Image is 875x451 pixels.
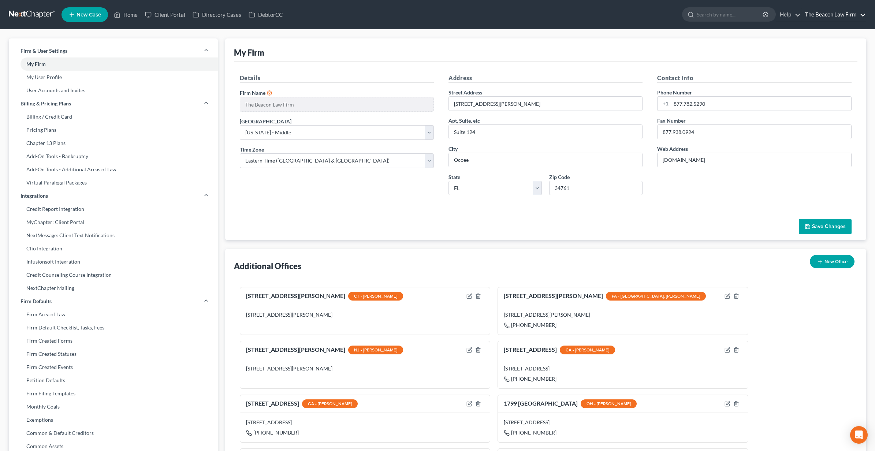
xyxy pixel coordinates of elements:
div: GA - [PERSON_NAME] [302,399,358,408]
label: Zip Code [549,173,570,181]
label: Apt, Suite, etc [448,117,480,124]
div: NJ - [PERSON_NAME] [348,346,403,354]
a: Credit Counseling Course Integration [9,268,218,282]
a: My Firm [9,57,218,71]
span: New Case [77,12,101,18]
div: [STREET_ADDRESS][PERSON_NAME] [504,292,706,301]
a: Petition Defaults [9,374,218,387]
h5: Contact Info [657,74,851,83]
button: Save Changes [799,219,852,234]
div: [STREET_ADDRESS][PERSON_NAME] [504,311,742,318]
a: Add-On Tools - Additional Areas of Law [9,163,218,176]
a: Billing / Credit Card [9,110,218,123]
div: CT - [PERSON_NAME] [348,292,403,301]
div: [STREET_ADDRESS][PERSON_NAME] [246,365,484,372]
label: [GEOGRAPHIC_DATA] [240,118,291,125]
label: Fax Number [657,117,686,124]
div: [STREET_ADDRESS] [246,399,358,409]
div: PA - [GEOGRAPHIC_DATA], [PERSON_NAME] [606,292,706,301]
input: Enter name... [240,97,433,111]
div: [STREET_ADDRESS] [504,346,615,355]
a: Exemptions [9,413,218,426]
a: Directory Cases [189,8,245,21]
input: Enter fax... [658,125,851,139]
input: Enter city... [449,153,642,167]
div: +1 [658,97,671,111]
a: MyChapter: Client Portal [9,216,218,229]
a: Firm Filing Templates [9,387,218,400]
span: [PHONE_NUMBER] [253,429,299,436]
a: Firm Area of Law [9,308,218,321]
a: Help [776,8,801,21]
a: DebtorCC [245,8,286,21]
input: XXXXX [549,181,643,195]
a: My User Profile [9,71,218,84]
a: Credit Report Integration [9,202,218,216]
div: [STREET_ADDRESS][PERSON_NAME] [246,292,403,301]
a: Firm Created Forms [9,334,218,347]
span: Firm & User Settings [21,47,67,55]
button: New Office [810,255,854,268]
h5: Address [448,74,643,83]
label: Street Address [448,89,482,96]
span: Billing & Pricing Plans [21,100,71,107]
label: Web Address [657,145,688,153]
a: User Accounts and Invites [9,84,218,97]
a: NextChapter Mailing [9,282,218,295]
input: Search by name... [697,8,764,21]
div: Additional Offices [234,261,301,271]
span: Firm Name [240,90,265,96]
div: CA - [PERSON_NAME] [560,346,615,354]
a: Client Portal [141,8,189,21]
div: [STREET_ADDRESS] [504,365,742,372]
label: Phone Number [657,89,692,96]
input: Enter phone... [671,97,851,111]
label: City [448,145,458,153]
h5: Details [240,74,434,83]
a: Home [110,8,141,21]
span: [PHONE_NUMBER] [511,376,556,382]
span: Integrations [21,192,48,200]
input: Enter web address.... [658,153,851,167]
a: Chapter 13 Plans [9,137,218,150]
span: [PHONE_NUMBER] [511,322,556,328]
a: Firm Created Events [9,361,218,374]
a: Firm Defaults [9,295,218,308]
a: NextMessage: Client Text Notifications [9,229,218,242]
a: Firm Default Checklist, Tasks, Fees [9,321,218,334]
a: Pricing Plans [9,123,218,137]
div: My Firm [234,47,264,58]
div: Open Intercom Messenger [850,426,868,444]
div: OH - [PERSON_NAME] [581,399,637,408]
a: Monthly Goals [9,400,218,413]
a: Virtual Paralegal Packages [9,176,218,189]
a: Infusionsoft Integration [9,255,218,268]
a: Common & Default Creditors [9,426,218,440]
a: Add-On Tools - Bankruptcy [9,150,218,163]
a: Firm & User Settings [9,44,218,57]
a: Billing & Pricing Plans [9,97,218,110]
span: [PHONE_NUMBER] [511,429,556,436]
a: Integrations [9,189,218,202]
a: Clio Integration [9,242,218,255]
div: [STREET_ADDRESS][PERSON_NAME] [246,346,403,355]
div: [STREET_ADDRESS] [504,419,742,426]
label: Time Zone [240,146,264,153]
div: [STREET_ADDRESS] [246,419,484,426]
a: Firm Created Statuses [9,347,218,361]
label: State [448,173,460,181]
span: Save Changes [812,223,846,230]
input: Enter address... [449,97,642,111]
input: (optional) [449,125,642,139]
span: Firm Defaults [21,298,52,305]
a: The Beacon Law Firm [801,8,866,21]
div: 1799 [GEOGRAPHIC_DATA] [504,399,637,409]
div: [STREET_ADDRESS][PERSON_NAME] [246,311,484,318]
